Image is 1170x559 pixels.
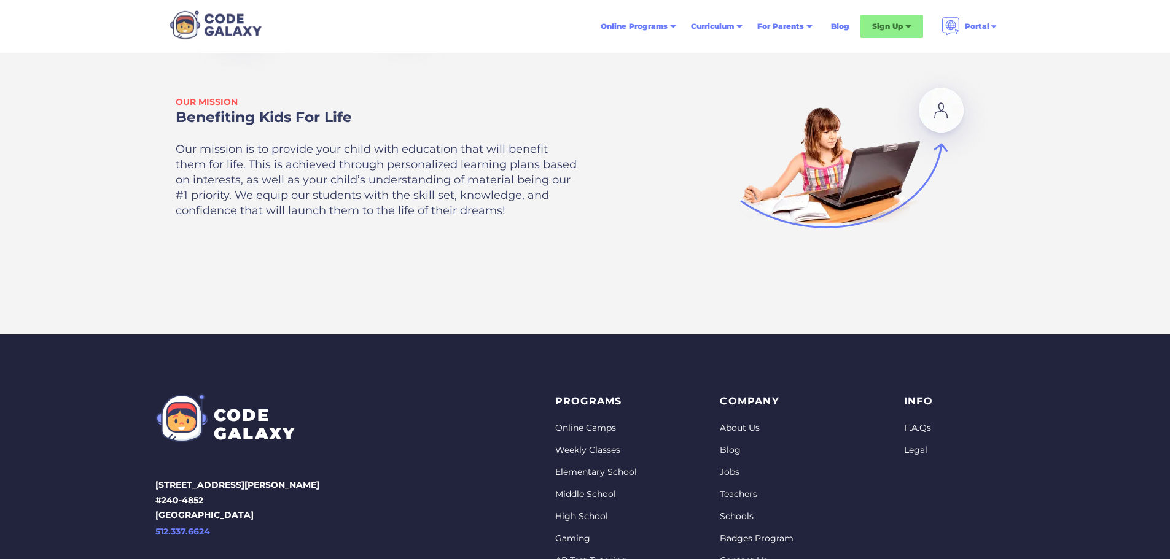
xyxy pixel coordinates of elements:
a: Blog [824,15,857,37]
div: Curriculum [684,15,750,37]
div: For Parents [757,20,804,33]
h2: Benefiting Kids For Life [176,108,580,127]
a: Badges Program [720,533,821,545]
div: Online Programs [593,15,684,37]
a: Online Camps [555,422,637,434]
a: 512.337.6624 [155,524,319,539]
a: CODEGALAXY [155,393,319,442]
a: About Us [720,422,821,434]
div: For Parents [750,15,820,37]
a: Gaming [555,533,637,545]
a: F.A.Qs [904,422,933,434]
div: Portal [934,12,1005,40]
a: Elementary School [555,466,637,479]
div: Sign Up [860,15,923,38]
a: High School [555,511,637,523]
div: Sign Up [872,20,903,33]
a: Weekly Classes [555,444,637,457]
a: Middle School [555,488,637,501]
a: Schools [720,511,821,523]
div: Online Programs [601,20,668,33]
div: CODE GALAXY [214,406,296,443]
a: Legal [904,444,933,457]
div: Curriculum [691,20,734,33]
p: Company [720,393,821,410]
a: Jobs [720,466,821,479]
div: Portal [965,20,989,33]
a: Blog [720,444,821,457]
p: info [904,393,933,410]
p: PROGRAMS [555,393,637,410]
a: Teachers [720,488,821,501]
div: Our Mission [176,96,580,108]
p: Our mission is to provide your child with education that will benefit them for life. This is achi... [176,142,580,218]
